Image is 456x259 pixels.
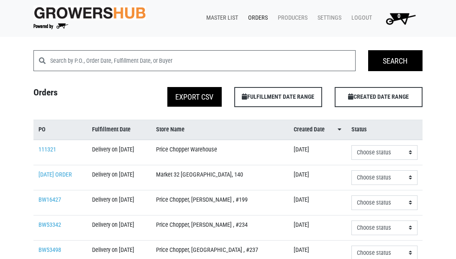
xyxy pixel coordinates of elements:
[92,125,146,134] a: Fulfillment Date
[38,125,46,134] span: PO
[151,190,289,215] td: Price Chopper, [PERSON_NAME] , #199
[38,246,61,254] a: BW53498
[27,87,128,104] h4: Orders
[289,190,347,215] td: [DATE]
[151,140,289,165] td: Price Chopper Warehouse
[87,215,151,240] td: Delivery on [DATE]
[382,10,419,27] img: Cart
[368,50,423,71] input: Search
[87,140,151,165] td: Delivery on [DATE]
[289,140,347,165] td: [DATE]
[351,125,418,134] a: Status
[167,87,222,107] button: Export CSV
[156,125,284,134] a: Store Name
[33,23,68,29] img: Powered by Big Wheelbarrow
[151,215,289,240] td: Price Chopper, [PERSON_NAME] , #234
[289,215,347,240] td: [DATE]
[345,10,375,26] a: Logout
[156,125,184,134] span: Store Name
[50,50,356,71] input: Search by P.O., Order Date, Fulfillment Date, or Buyer
[294,125,325,134] span: Created Date
[38,171,72,178] a: [DATE] ORDER
[92,125,131,134] span: Fulfillment Date
[87,165,151,190] td: Delivery on [DATE]
[200,10,241,26] a: Master List
[271,10,311,26] a: Producers
[234,87,322,107] span: FULFILLMENT DATE RANGE
[38,146,56,153] a: 111321
[33,5,146,20] img: original-fc7597fdc6adbb9d0e2ae620e786d1a2.jpg
[241,10,271,26] a: Orders
[311,10,345,26] a: Settings
[38,221,61,228] a: BW53342
[351,125,367,134] span: Status
[397,13,400,20] span: 0
[335,87,423,107] span: CREATED DATE RANGE
[38,125,82,134] a: PO
[151,165,289,190] td: Market 32 [GEOGRAPHIC_DATA], 140
[375,10,423,27] a: 0
[294,125,342,134] a: Created Date
[87,190,151,215] td: Delivery on [DATE]
[289,165,347,190] td: [DATE]
[38,196,61,203] a: BW16427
